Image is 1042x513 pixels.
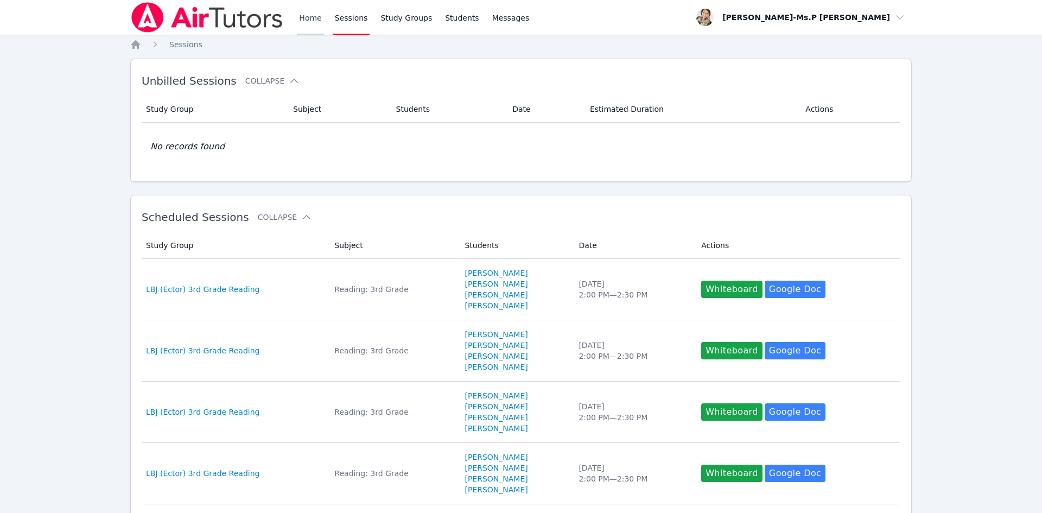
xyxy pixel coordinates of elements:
[465,412,528,423] a: [PERSON_NAME]
[130,39,912,50] nav: Breadcrumb
[142,74,237,87] span: Unbilled Sessions
[146,284,259,295] a: LBJ (Ector) 3rd Grade Reading
[765,465,825,482] a: Google Doc
[583,96,799,123] th: Estimated Duration
[465,340,528,351] a: [PERSON_NAME]
[465,289,528,300] a: [PERSON_NAME]
[169,39,202,50] a: Sessions
[146,345,259,356] a: LBJ (Ector) 3rd Grade Reading
[465,329,528,340] a: [PERSON_NAME]
[258,212,312,223] button: Collapse
[142,320,900,382] tr: LBJ (Ector) 3rd Grade ReadingReading: 3rd Grade[PERSON_NAME][PERSON_NAME][PERSON_NAME][PERSON_NAM...
[142,123,900,170] td: No records found
[142,211,249,224] span: Scheduled Sessions
[142,443,900,504] tr: LBJ (Ector) 3rd Grade ReadingReading: 3rd Grade[PERSON_NAME][PERSON_NAME][PERSON_NAME][PERSON_NAM...
[701,403,763,421] button: Whiteboard
[506,96,583,123] th: Date
[287,96,390,123] th: Subject
[695,232,900,259] th: Actions
[245,75,300,86] button: Collapse
[130,2,284,33] img: Air Tutors
[334,407,452,417] div: Reading: 3rd Grade
[765,403,825,421] a: Google Doc
[390,96,506,123] th: Students
[701,342,763,359] button: Whiteboard
[465,300,528,311] a: [PERSON_NAME]
[142,259,900,320] tr: LBJ (Ector) 3rd Grade ReadingReading: 3rd Grade[PERSON_NAME][PERSON_NAME][PERSON_NAME][PERSON_NAM...
[334,284,452,295] div: Reading: 3rd Grade
[465,390,528,401] a: [PERSON_NAME]
[334,345,452,356] div: Reading: 3rd Grade
[572,232,695,259] th: Date
[765,342,825,359] a: Google Doc
[465,268,528,278] a: [PERSON_NAME]
[492,12,530,23] span: Messages
[146,407,259,417] a: LBJ (Ector) 3rd Grade Reading
[465,401,528,412] a: [PERSON_NAME]
[465,473,528,484] a: [PERSON_NAME]
[465,484,528,495] a: [PERSON_NAME]
[142,96,287,123] th: Study Group
[465,362,528,372] a: [PERSON_NAME]
[169,40,202,49] span: Sessions
[579,401,688,423] div: [DATE] 2:00 PM — 2:30 PM
[579,278,688,300] div: [DATE] 2:00 PM — 2:30 PM
[701,281,763,298] button: Whiteboard
[142,232,328,259] th: Study Group
[765,281,825,298] a: Google Doc
[334,468,452,479] div: Reading: 3rd Grade
[465,452,528,463] a: [PERSON_NAME]
[465,463,528,473] a: [PERSON_NAME]
[458,232,572,259] th: Students
[701,465,763,482] button: Whiteboard
[465,278,528,289] a: [PERSON_NAME]
[579,463,688,484] div: [DATE] 2:00 PM — 2:30 PM
[142,382,900,443] tr: LBJ (Ector) 3rd Grade ReadingReading: 3rd Grade[PERSON_NAME][PERSON_NAME][PERSON_NAME][PERSON_NAM...
[465,423,528,434] a: [PERSON_NAME]
[146,468,259,479] a: LBJ (Ector) 3rd Grade Reading
[799,96,900,123] th: Actions
[328,232,458,259] th: Subject
[579,340,688,362] div: [DATE] 2:00 PM — 2:30 PM
[465,351,528,362] a: [PERSON_NAME]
